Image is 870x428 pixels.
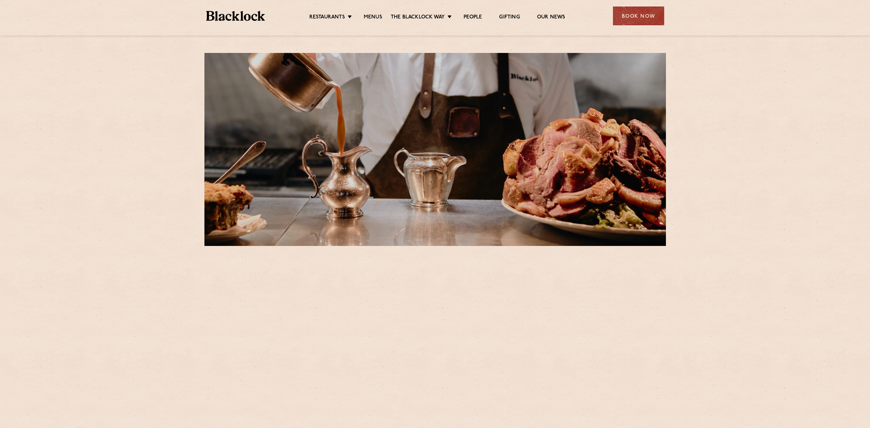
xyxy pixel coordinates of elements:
a: Our News [537,14,565,22]
a: People [464,14,482,22]
a: Menus [364,14,382,22]
img: BL_Textured_Logo-footer-cropped.svg [206,11,265,21]
a: Restaurants [309,14,345,22]
a: Gifting [499,14,520,22]
a: The Blacklock Way [391,14,445,22]
div: Book Now [613,6,664,25]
